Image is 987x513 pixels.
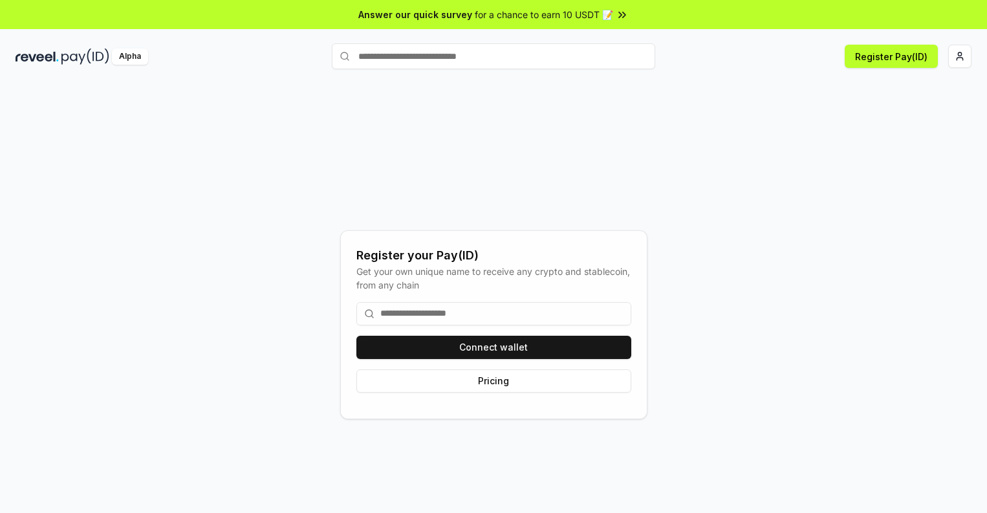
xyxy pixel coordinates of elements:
img: reveel_dark [16,49,59,65]
button: Register Pay(ID) [845,45,938,68]
div: Register your Pay(ID) [356,246,631,265]
div: Get your own unique name to receive any crypto and stablecoin, from any chain [356,265,631,292]
span: Answer our quick survey [358,8,472,21]
button: Connect wallet [356,336,631,359]
img: pay_id [61,49,109,65]
span: for a chance to earn 10 USDT 📝 [475,8,613,21]
div: Alpha [112,49,148,65]
button: Pricing [356,369,631,393]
